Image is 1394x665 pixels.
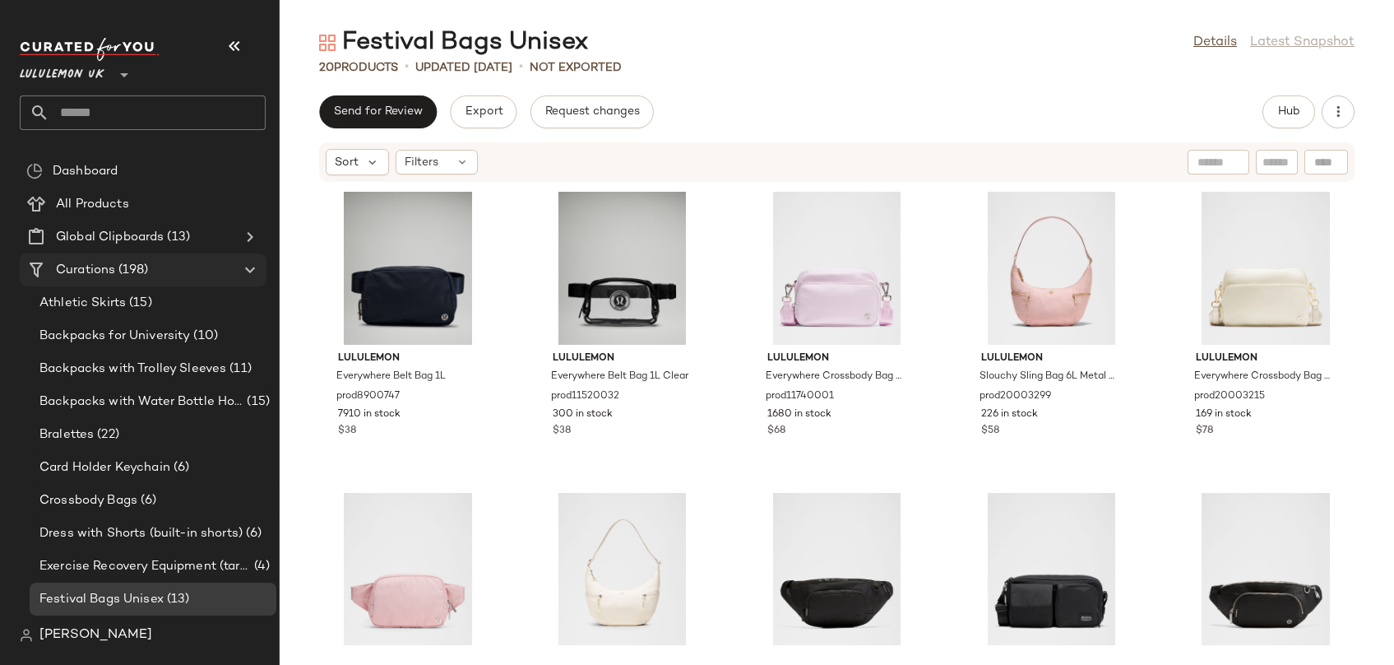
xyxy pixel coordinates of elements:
img: LU9AZ3S_031382_1 [325,192,491,345]
span: (6) [137,491,156,510]
img: LU9CC6S_069959_1 [968,192,1134,345]
span: Dress with Shorts (built-in shorts) [39,524,243,543]
span: Sort [335,154,359,171]
span: Send for Review [333,105,423,119]
p: updated [DATE] [415,59,512,77]
span: prod20003299 [980,389,1051,404]
span: (15) [126,294,152,313]
span: 169 in stock [1196,407,1252,422]
span: Everywhere Belt Bag 1L [336,370,446,384]
span: (11) [226,360,252,379]
span: Curations [56,261,115,280]
span: 226 in stock [981,407,1038,422]
span: (13) [164,590,190,609]
img: LU9CMCS_0001_1 [968,493,1134,646]
button: Request changes [530,95,654,128]
span: Exercise Recovery Equipment (target mobility + muscle recovery equipment) [39,557,251,576]
img: LU9C80S_070361_1 [754,192,920,345]
span: $78 [1196,424,1213,439]
span: (13) [164,228,190,247]
img: svg%3e [319,35,336,51]
span: Everywhere Crossbody Bag 2L Metal Hardware [766,370,905,384]
img: svg%3e [26,163,43,179]
img: LU9CUHS_0393_1 [1183,493,1349,646]
img: LU9D48S_0001_1 [754,493,920,646]
span: $58 [981,424,999,439]
img: LU9BE3S_0001_1 [540,192,706,345]
img: LU9CK6S_033454_1 [1183,192,1349,345]
span: (6) [243,524,262,543]
span: (4) [251,557,270,576]
span: prod8900747 [336,389,400,404]
button: Export [450,95,516,128]
span: lululemon [1196,351,1336,366]
span: (198) [115,261,148,280]
span: Backpacks for University [39,327,190,346]
span: [PERSON_NAME] [39,625,152,645]
span: Festival Bags Unisex [39,590,164,609]
img: LU9BG8S_069005_1 [325,493,491,646]
span: Filters [405,154,438,171]
span: Everywhere Crossbody Bag Large 3L Metal Hardware [1194,370,1334,384]
span: lululemon [553,351,692,366]
span: • [519,58,523,77]
span: All Products [56,195,129,214]
span: lululemon [767,351,907,366]
img: cfy_white_logo.C9jOOHJF.svg [20,38,160,61]
span: Export [464,105,502,119]
span: 1680 in stock [767,407,831,422]
span: (15) [243,393,270,412]
span: $38 [553,424,571,439]
img: LU9CACS_069459_1 [540,493,706,646]
span: prod20003215 [1194,389,1265,404]
span: 20 [319,62,334,74]
span: $38 [338,424,356,439]
span: Lululemon UK [20,56,104,86]
button: Hub [1262,95,1315,128]
span: Card Holder Keychain [39,458,170,477]
div: Festival Bags Unisex [319,26,588,59]
div: Products [319,59,398,77]
span: $68 [767,424,785,439]
span: Slouchy Sling Bag 6L Metal Hardware [980,370,1119,384]
span: Everywhere Belt Bag 1L Clear [551,370,688,384]
span: prod11740001 [766,389,834,404]
span: 7910 in stock [338,407,401,422]
span: lululemon [338,351,478,366]
span: (22) [94,426,119,444]
span: lululemon [981,351,1121,366]
a: Details [1193,33,1237,53]
span: Global Clipboards [56,228,164,247]
span: (6) [170,458,189,477]
span: Backpacks with Water Bottle Holder [39,393,243,412]
span: Bralettes [39,426,94,444]
span: (10) [190,327,218,346]
p: Not Exported [530,59,622,77]
span: Hub [1277,105,1300,119]
span: 300 in stock [553,407,613,422]
span: Dashboard [53,162,118,181]
button: Send for Review [319,95,437,128]
span: Crossbody Bags [39,491,137,510]
span: Athletic Skirts [39,294,126,313]
span: Backpacks with Trolley Sleeves [39,360,226,379]
img: svg%3e [20,629,33,642]
span: Request changes [544,105,640,119]
span: • [405,58,409,77]
span: prod11520032 [551,389,619,404]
